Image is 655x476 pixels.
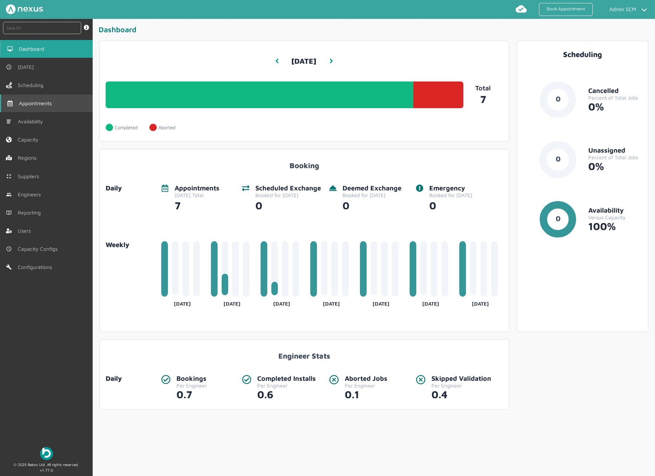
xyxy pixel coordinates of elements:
div: Per Engineer [176,383,207,389]
div: [DATE] [310,298,353,307]
div: Percent of Total Jobs [588,154,642,160]
div: Skipped Validation [431,375,491,383]
div: [DATE] Total [175,192,219,198]
div: 100% [588,220,642,232]
div: 7 [175,198,219,212]
a: Completed [106,120,149,135]
div: [DATE] [360,298,403,307]
text: 0 [556,214,560,223]
img: md-time.svg [6,246,12,252]
div: [DATE] [410,298,452,307]
text: 0 [556,94,560,103]
div: 0% [588,160,642,172]
div: [DATE] [211,298,254,307]
div: Deemed Exchange [343,184,401,192]
div: Booked for [DATE] [429,192,472,198]
div: Unassigned [588,147,642,154]
div: Booking [106,155,503,170]
img: md-cloud-done.svg [515,3,527,15]
img: scheduling-left-menu.svg [6,82,12,88]
div: Booked for [DATE] [343,192,401,198]
span: Users [18,228,34,234]
div: Emergency [429,184,472,192]
span: Dashboard [19,46,47,52]
img: appointments-left-menu.svg [7,100,13,106]
p: Completed [115,125,138,130]
img: md-book.svg [6,210,12,216]
a: 7 [463,92,503,105]
span: Capacity Configs [18,246,60,252]
a: 0CancelledPercent of Total Jobs0% [523,81,642,130]
div: 0 [429,198,472,212]
text: 0 [556,154,560,163]
div: Appointments [175,184,219,192]
div: Aborted Jobs [345,375,387,383]
span: Regions [18,155,39,161]
div: Scheduling [523,50,642,59]
input: Search by: Ref, PostCode, MPAN, MPRN, Account, Customer [3,22,81,34]
div: 0.4 [431,389,491,400]
img: Nexus [6,4,43,14]
span: Appointments [19,100,54,106]
div: Engineer Stats [106,346,503,360]
div: Versus Capacity [588,214,642,220]
p: Aborted [158,125,175,130]
img: user-left-menu.svg [6,228,12,234]
div: Completed Installs [257,375,316,383]
div: Booked for [DATE] [255,192,321,198]
p: Total [463,84,503,92]
img: Beboc Logo [40,447,53,460]
div: Per Engineer [257,383,316,389]
div: Daily [106,375,155,383]
div: 0.1 [345,389,387,400]
img: regions.left-menu.svg [6,155,12,161]
div: Per Engineer [345,383,387,389]
span: [DATE] [18,64,37,70]
div: Percent of Total Jobs [588,95,642,101]
span: Configurations [18,264,55,270]
div: Dashboard [99,25,652,37]
a: Weekly [106,241,155,249]
span: Reporting [18,210,44,216]
span: Scheduling [18,82,46,88]
div: Daily [106,184,155,192]
div: [DATE] [459,298,502,307]
div: Scheduled Exchange [255,184,321,192]
img: capacity-left-menu.svg [6,137,12,143]
div: 0 [255,198,321,212]
div: Bookings [176,375,207,383]
a: 0UnassignedPercent of Total Jobs0% [523,141,642,190]
img: md-people.svg [6,192,12,197]
div: 0% [588,101,642,113]
span: Engineers [18,192,44,197]
div: 0.6 [257,389,316,400]
img: md-time.svg [6,64,12,70]
img: md-desktop.svg [7,46,13,52]
div: Cancelled [588,87,642,95]
img: md-contract.svg [6,173,12,179]
a: Book Appointment [539,3,593,16]
div: Availability [588,207,642,214]
a: Aborted [149,120,187,135]
span: Capacity [18,137,42,143]
div: [DATE] [161,298,204,307]
div: 0 [343,198,401,212]
div: 0.7 [176,389,207,400]
img: md-list.svg [6,119,12,124]
h3: [DATE] [291,51,316,71]
div: [DATE] [261,298,303,307]
img: md-build.svg [6,264,12,270]
span: Availability [18,119,46,124]
div: Per Engineer [431,383,491,389]
span: Suppliers [18,173,42,179]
